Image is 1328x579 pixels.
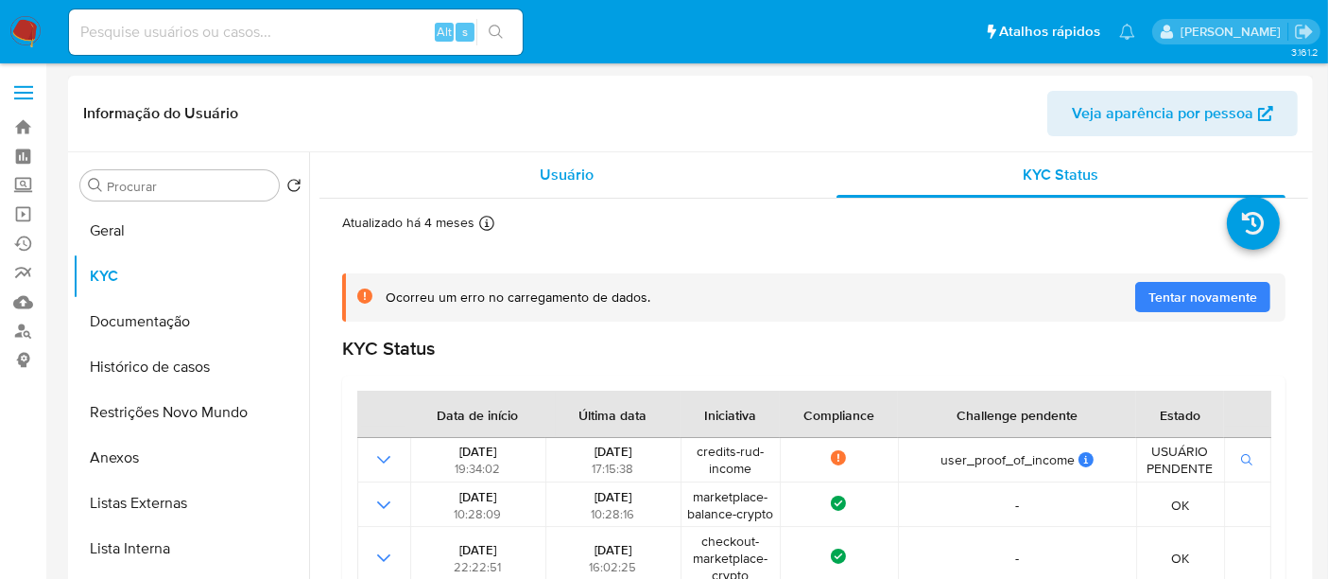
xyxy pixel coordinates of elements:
[1119,24,1135,40] a: Notificações
[69,20,523,44] input: Pesquise usuários ou casos...
[73,526,309,571] button: Lista Interna
[1181,23,1287,41] p: erico.trevizan@mercadopago.com.br
[73,344,309,390] button: Histórico de casos
[540,164,594,185] span: Usuário
[73,208,309,254] button: Geral
[88,178,103,193] button: Procurar
[1072,91,1253,136] span: Veja aparência por pessoa
[1294,22,1314,42] a: Sair
[73,254,309,299] button: KYC
[286,178,302,199] button: Retornar ao pedido padrão
[342,214,474,232] p: Atualizado há 4 meses
[462,23,468,41] span: s
[999,22,1100,42] span: Atalhos rápidos
[476,19,515,45] button: search-icon
[73,481,309,526] button: Listas Externas
[107,178,271,195] input: Procurar
[83,104,238,123] h1: Informação do Usuário
[73,435,309,481] button: Anexos
[1047,91,1298,136] button: Veja aparência por pessoa
[437,23,452,41] span: Alt
[1024,164,1099,185] span: KYC Status
[73,390,309,435] button: Restrições Novo Mundo
[73,299,309,344] button: Documentação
